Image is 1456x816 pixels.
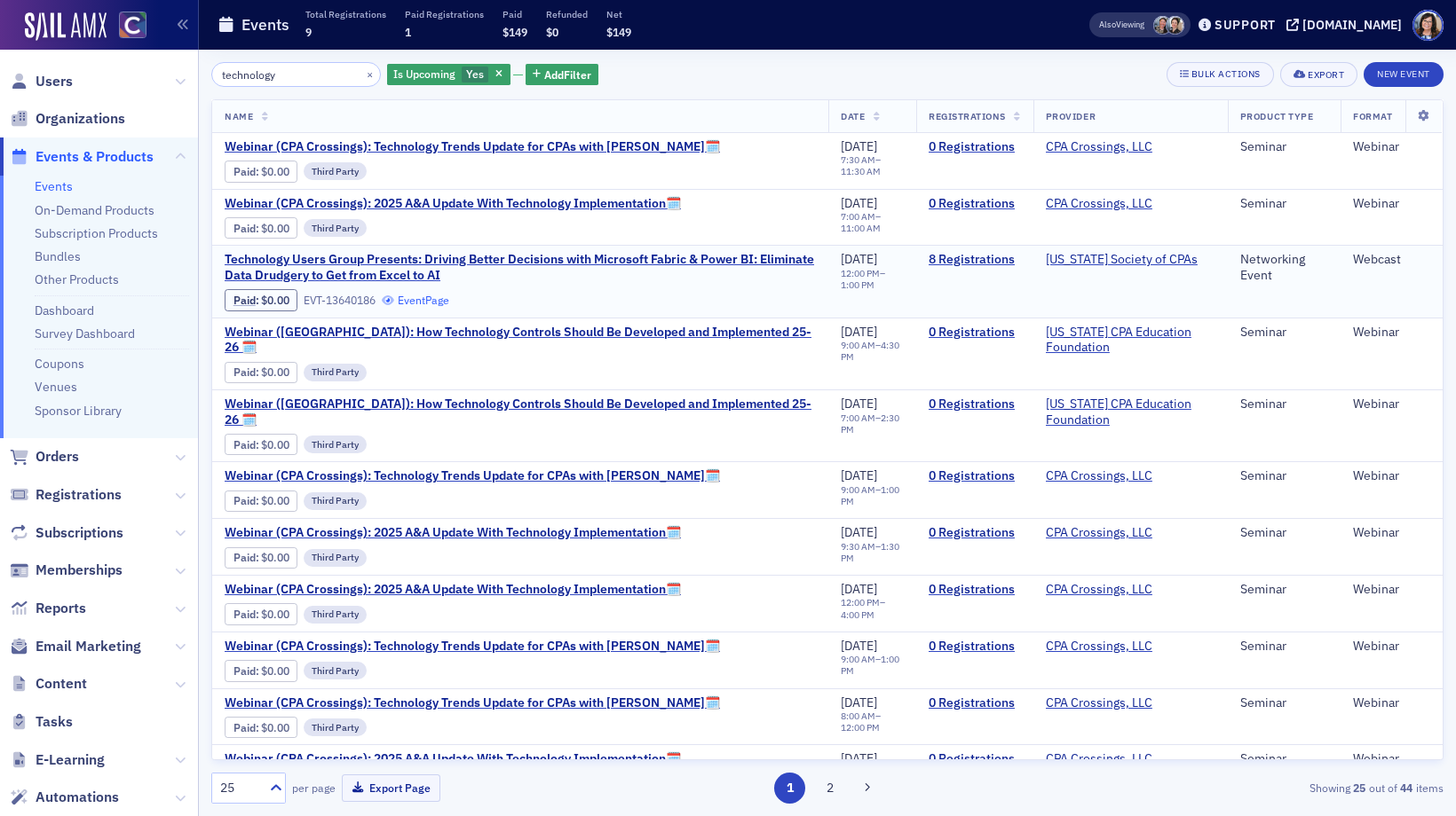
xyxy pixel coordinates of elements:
span: : [233,494,261,507]
span: 9 [305,25,312,39]
div: Webinar [1353,639,1430,655]
a: Webinar (CPA Crossings): Technology Trends Update for CPAs with [PERSON_NAME]🗓️ [225,695,720,711]
a: CPA Crossings, LLC [1046,139,1152,155]
span: $0 [546,25,558,39]
input: Search… [211,62,381,87]
div: Webinar [1353,196,1430,212]
a: [US_STATE] CPA Education Foundation [1046,325,1215,356]
div: Seminar [1240,639,1328,655]
div: Seminar [1240,582,1328,598]
p: Total Registrations [305,8,386,20]
span: $0.00 [261,664,289,678]
span: Email Marketing [36,637,141,656]
a: 0 Registrations [929,325,1021,341]
div: Seminar [1240,139,1328,155]
div: Seminar [1240,468,1328,484]
span: : [233,551,261,564]
span: Viewing [1099,19,1144,31]
a: Webinar (CPA Crossings): 2025 A&A Update With Technology Implementation🗓️ [225,525,681,541]
time: 9:00 AM [841,483,875,496]
div: Yes [387,64,510,86]
time: 1:30 PM [841,540,899,564]
img: SailAMX [119,12,146,39]
div: Showing out of items [1045,780,1444,796]
span: Date [841,110,865,122]
a: Dashboard [35,302,94,318]
span: Webinar (CPA Crossings): 2025 A&A Update With Technology Implementation🗓️ [225,196,681,212]
a: Sponsor Library [35,403,122,419]
span: Is Upcoming [393,67,455,81]
button: New Event [1364,62,1444,87]
a: Webinar ([GEOGRAPHIC_DATA]): How Technology Controls Should Be Developed and Implemented 25-26 🗓 [225,396,816,428]
span: $0.00 [261,222,289,235]
div: Third Party [304,162,367,180]
span: Webinar (CPA Crossings): Technology Trends Update for CPAs with John Higgins🗓️ [225,695,720,711]
div: Support [1215,17,1276,33]
div: – [841,268,904,291]
div: – [841,654,904,677]
time: 1:00 PM [841,483,899,507]
div: Seminar [1240,695,1328,711]
a: Organizations [10,109,125,129]
div: Paid: 0 - $0 [225,362,297,383]
time: 9:00 AM [841,339,875,351]
div: Paid: 0 - $0 [225,603,297,624]
time: 12:00 PM [841,721,880,734]
time: 12:00 PM [841,596,880,608]
div: Export [1308,70,1344,80]
a: Paid [233,664,256,678]
a: [US_STATE] Society of CPAs [1046,252,1198,268]
a: Paid [233,551,256,564]
span: [DATE] [841,750,877,766]
span: : [233,438,261,451]
div: – [841,340,904,363]
span: Registrations [929,110,1006,122]
span: CPA Crossings, LLC [1046,468,1158,484]
a: 0 Registrations [929,582,1021,598]
div: Webcast [1353,252,1430,268]
a: Email Marketing [10,637,141,656]
span: [DATE] [841,251,877,267]
div: Webinar [1353,582,1430,598]
div: Bulk Actions [1191,69,1261,79]
p: Paid Registrations [405,8,484,20]
time: 7:30 AM [841,153,875,166]
span: [DATE] [841,324,877,340]
span: Yes [466,67,484,81]
a: Memberships [10,561,123,580]
a: 8 Registrations [929,252,1021,268]
span: Product Type [1240,110,1313,122]
div: Paid: 0 - $0 [225,217,297,239]
span: Organizations [36,109,125,129]
div: Third Party [304,364,367,381]
div: – [841,541,904,564]
a: Survey Dashboard [35,326,135,341]
a: Paid [233,438,256,451]
a: 0 Registrations [929,139,1021,155]
span: $0.00 [261,365,289,379]
span: Colorado Society of CPAs [1046,252,1198,268]
span: : [233,664,261,678]
div: Webinar [1353,325,1430,341]
label: per page [292,780,336,796]
a: EventPage [382,294,449,307]
div: – [841,597,904,620]
span: [DATE] [841,524,877,540]
span: $0.00 [261,494,289,507]
div: Paid: 0 - $0 [225,490,297,512]
a: Bundles [35,248,81,264]
div: Paid: 0 - $0 [225,717,297,738]
div: Seminar [1240,396,1328,412]
div: Paid: 0 - $0 [225,434,297,455]
a: [US_STATE] CPA Education Foundation [1046,396,1215,428]
a: CPA Crossings, LLC [1046,468,1152,484]
span: CPA Crossings, LLC [1046,525,1158,541]
a: 0 Registrations [929,196,1021,212]
span: : [233,222,261,235]
span: Registrations [36,485,122,505]
time: 8:00 AM [841,710,875,722]
a: Webinar (CPA Crossings): 2025 A&A Update With Technology Implementation🗓️ [225,751,681,767]
a: 0 Registrations [929,751,1021,767]
span: Subscriptions [36,523,123,543]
